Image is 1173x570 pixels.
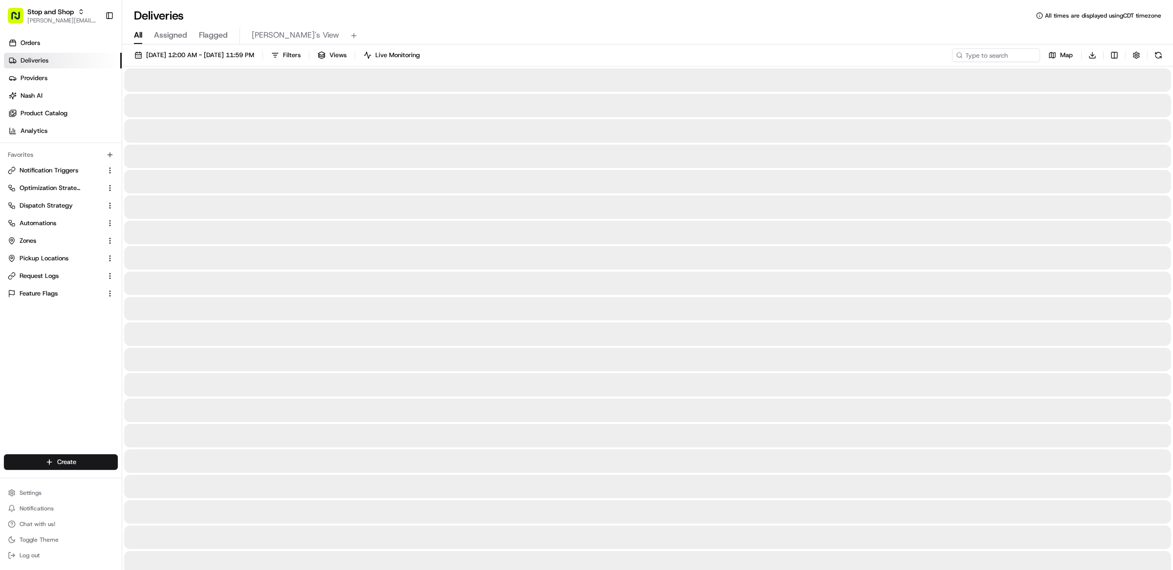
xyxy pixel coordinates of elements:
[4,533,118,547] button: Toggle Theme
[4,268,118,284] button: Request Logs
[4,35,122,51] a: Orders
[1151,48,1165,62] button: Refresh
[20,551,40,559] span: Log out
[21,56,48,65] span: Deliveries
[359,48,424,62] button: Live Monitoring
[20,219,56,228] span: Automations
[21,109,67,118] span: Product Catalog
[20,289,58,298] span: Feature Flags
[8,201,102,210] a: Dispatch Strategy
[20,489,42,497] span: Settings
[4,123,122,139] a: Analytics
[4,106,122,121] a: Product Catalog
[199,29,228,41] span: Flagged
[4,517,118,531] button: Chat with us!
[130,48,259,62] button: [DATE] 12:00 AM - [DATE] 11:59 PM
[20,272,59,280] span: Request Logs
[146,51,254,60] span: [DATE] 12:00 AM - [DATE] 11:59 PM
[134,29,142,41] span: All
[134,8,184,23] h1: Deliveries
[8,184,102,192] a: Optimization Strategy
[20,236,36,245] span: Zones
[375,51,420,60] span: Live Monitoring
[20,201,73,210] span: Dispatch Strategy
[4,549,118,562] button: Log out
[1044,48,1077,62] button: Map
[57,458,76,466] span: Create
[4,454,118,470] button: Create
[21,127,47,135] span: Analytics
[20,520,55,528] span: Chat with us!
[4,233,118,249] button: Zones
[20,254,68,263] span: Pickup Locations
[252,29,339,41] span: [PERSON_NAME]'s View
[329,51,347,60] span: Views
[313,48,351,62] button: Views
[1060,51,1073,60] span: Map
[21,74,47,83] span: Providers
[1045,12,1161,20] span: All times are displayed using CDT timezone
[4,502,118,515] button: Notifications
[8,254,102,263] a: Pickup Locations
[8,236,102,245] a: Zones
[8,289,102,298] a: Feature Flags
[20,505,54,512] span: Notifications
[20,166,78,175] span: Notification Triggers
[4,180,118,196] button: Optimization Strategy
[952,48,1040,62] input: Type to search
[4,198,118,213] button: Dispatch Strategy
[4,286,118,301] button: Feature Flags
[4,53,122,68] a: Deliveries
[8,166,102,175] a: Notification Triggers
[4,251,118,266] button: Pickup Locations
[4,486,118,500] button: Settings
[4,70,122,86] a: Providers
[20,536,59,544] span: Toggle Theme
[4,4,101,27] button: Stop and Shop[PERSON_NAME][EMAIL_ADDRESS][DOMAIN_NAME]
[267,48,305,62] button: Filters
[4,88,122,104] a: Nash AI
[27,17,97,24] button: [PERSON_NAME][EMAIL_ADDRESS][DOMAIN_NAME]
[154,29,187,41] span: Assigned
[4,147,118,163] div: Favorites
[8,219,102,228] a: Automations
[21,39,40,47] span: Orders
[283,51,301,60] span: Filters
[8,272,102,280] a: Request Logs
[21,91,43,100] span: Nash AI
[27,7,74,17] button: Stop and Shop
[4,163,118,178] button: Notification Triggers
[4,215,118,231] button: Automations
[20,184,81,192] span: Optimization Strategy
